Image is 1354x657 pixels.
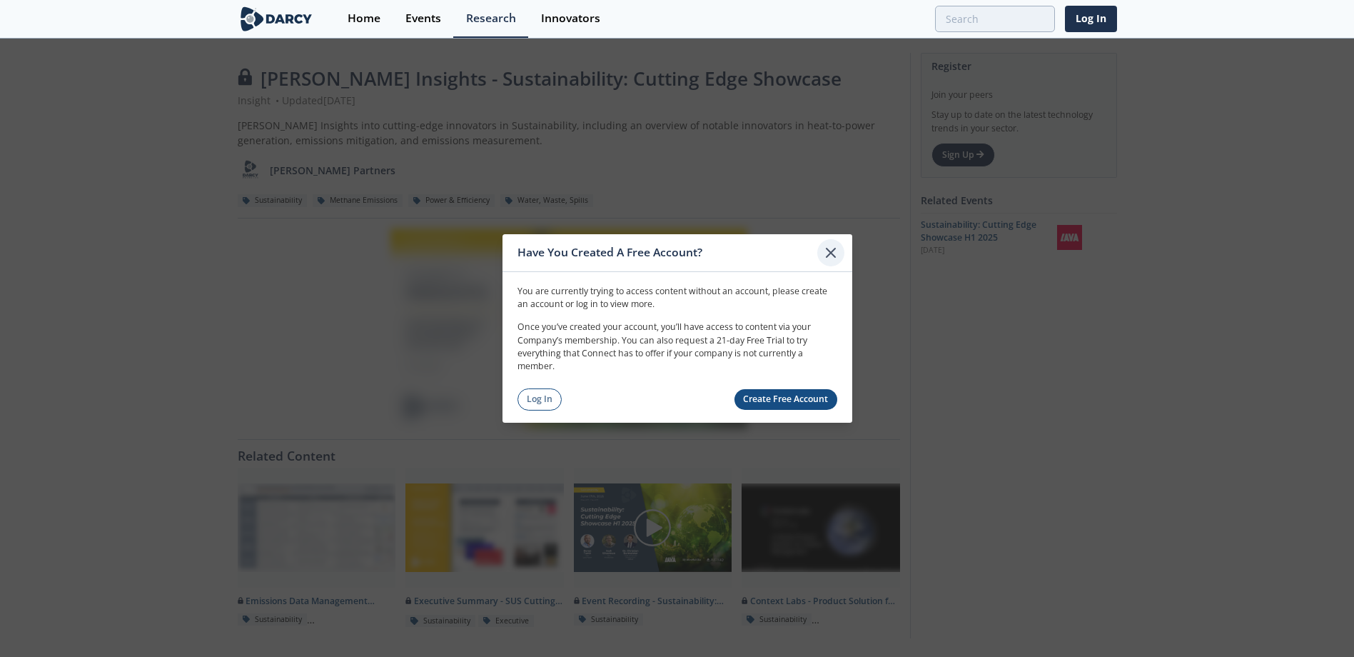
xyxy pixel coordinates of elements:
div: Events [405,13,441,24]
p: You are currently trying to access content without an account, please create an account or log in... [517,284,837,311]
div: Innovators [541,13,600,24]
div: Have You Created A Free Account? [517,239,818,266]
img: logo-wide.svg [238,6,315,31]
input: Advanced Search [935,6,1055,32]
a: Create Free Account [734,389,837,410]
div: Research [466,13,516,24]
div: Home [348,13,380,24]
a: Log In [1065,6,1117,32]
a: Log In [517,388,562,411]
p: Once you’ve created your account, you’ll have access to content via your Company’s membership. Yo... [517,321,837,373]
